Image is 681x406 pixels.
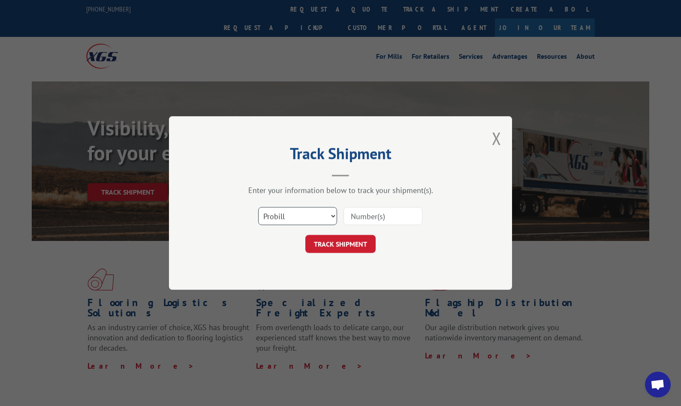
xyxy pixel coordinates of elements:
[645,372,671,397] div: Open chat
[344,207,422,225] input: Number(s)
[212,185,469,195] div: Enter your information below to track your shipment(s).
[212,147,469,164] h2: Track Shipment
[492,127,501,150] button: Close modal
[305,235,376,253] button: TRACK SHIPMENT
